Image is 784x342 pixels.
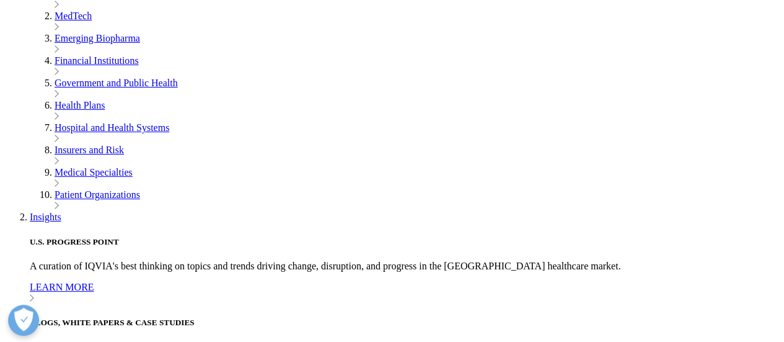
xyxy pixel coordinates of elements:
[55,100,105,110] a: Health Plans
[55,78,178,88] a: Government and Public Health
[55,11,92,21] a: MedTech
[8,305,39,336] button: Open Preferences
[55,145,124,155] a: Insurers and Risk
[30,261,779,272] p: A curation of IQVIA's best thinking on topics and trends driving change, disruption, and progress...
[30,212,61,222] a: Insights
[55,122,169,133] a: Hospital and Health Systems
[30,318,779,328] h5: BLOGS, WHITE PAPERS & CASE STUDIES
[55,33,140,43] a: Emerging Biopharma
[30,282,779,304] a: LEARN MORE
[30,237,779,247] h5: U.S. PROGRESS POINT
[55,55,139,66] a: Financial Institutions
[55,189,140,200] a: Patient Organizations
[55,167,133,178] a: Medical Specialties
